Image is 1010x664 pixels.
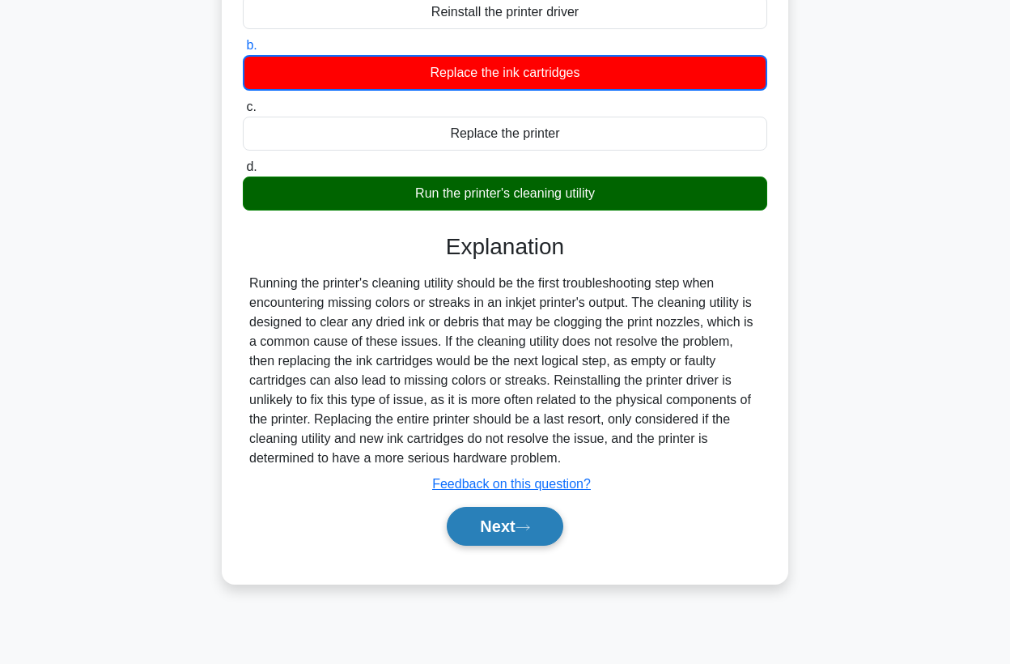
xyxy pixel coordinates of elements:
span: c. [246,100,256,113]
span: b. [246,38,257,52]
button: Next [447,507,562,546]
span: d. [246,160,257,173]
div: Running the printer's cleaning utility should be the first troubleshooting step when encountering... [249,274,761,468]
div: Replace the printer [243,117,767,151]
h3: Explanation [252,233,757,261]
div: Run the printer's cleaning utility [243,177,767,211]
div: Replace the ink cartridges [243,55,767,91]
a: Feedback on this question? [432,477,591,491]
